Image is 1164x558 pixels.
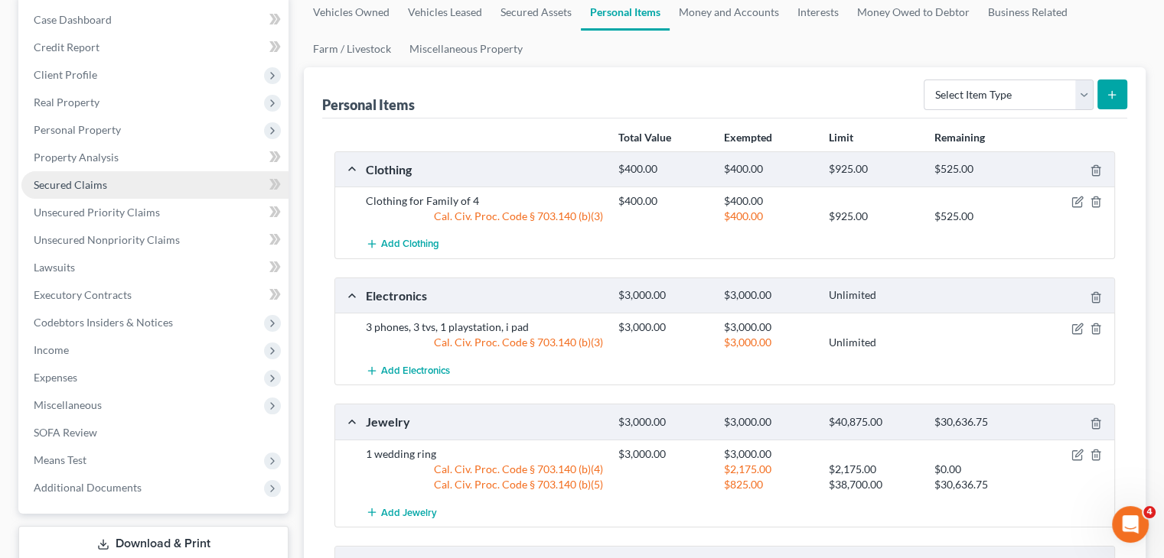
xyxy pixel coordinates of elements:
[21,34,289,61] a: Credit Report
[21,419,289,446] a: SOFA Review
[927,415,1032,430] div: $30,636.75
[611,193,716,209] div: $400.00
[821,335,926,350] div: Unlimited
[358,446,611,462] div: 1 wedding ring
[927,477,1032,492] div: $30,636.75
[34,96,99,109] span: Real Property
[34,13,112,26] span: Case Dashboard
[927,462,1032,477] div: $0.00
[400,31,532,67] a: Miscellaneous Property
[716,335,821,350] div: $3,000.00
[21,199,289,226] a: Unsecured Priority Claims
[618,131,671,144] strong: Total Value
[716,415,821,430] div: $3,000.00
[366,230,439,258] button: Add Clothing
[716,288,821,303] div: $3,000.00
[611,446,716,462] div: $3,000.00
[358,161,611,177] div: Clothing
[34,426,97,439] span: SOFA Review
[358,209,611,224] div: Cal. Civ. Proc. Code § 703.140 (b)(3)
[1143,506,1156,518] span: 4
[358,193,611,209] div: Clothing for Family of 4
[34,343,69,356] span: Income
[34,261,75,274] span: Lawsuits
[34,151,119,164] span: Property Analysis
[381,506,437,518] span: Add Jewelry
[34,398,102,411] span: Miscellaneous
[611,320,716,335] div: $3,000.00
[821,209,926,224] div: $925.00
[34,41,99,54] span: Credit Report
[34,178,107,191] span: Secured Claims
[34,371,77,384] span: Expenses
[716,446,821,462] div: $3,000.00
[716,462,821,477] div: $2,175.00
[821,477,926,492] div: $38,700.00
[34,288,132,301] span: Executory Contracts
[358,335,611,350] div: Cal. Civ. Proc. Code § 703.140 (b)(3)
[358,414,611,430] div: Jewelry
[34,316,173,329] span: Codebtors Insiders & Notices
[34,481,142,494] span: Additional Documents
[366,356,450,384] button: Add Electronics
[34,123,121,136] span: Personal Property
[934,131,985,144] strong: Remaining
[358,462,611,477] div: Cal. Civ. Proc. Code § 703.140 (b)(4)
[821,288,926,303] div: Unlimited
[34,453,86,466] span: Means Test
[829,131,853,144] strong: Limit
[21,226,289,254] a: Unsecured Nonpriority Claims
[716,320,821,335] div: $3,000.00
[611,288,716,303] div: $3,000.00
[34,233,180,246] span: Unsecured Nonpriority Claims
[821,415,926,430] div: $40,875.00
[381,238,439,251] span: Add Clothing
[358,320,611,335] div: 3 phones, 3 tvs, 1 playstation, i pad
[366,498,437,527] button: Add Jewelry
[21,254,289,281] a: Lawsuits
[21,6,289,34] a: Case Dashboard
[927,162,1032,177] div: $525.00
[716,209,821,224] div: $400.00
[21,281,289,309] a: Executory Contracts
[716,193,821,209] div: $400.00
[34,68,97,81] span: Client Profile
[1112,506,1149,543] iframe: Intercom live chat
[381,365,450,377] span: Add Electronics
[304,31,400,67] a: Farm / Livestock
[21,144,289,171] a: Property Analysis
[821,462,926,477] div: $2,175.00
[358,287,611,303] div: Electronics
[724,131,772,144] strong: Exempted
[611,162,716,177] div: $400.00
[34,206,160,219] span: Unsecured Priority Claims
[358,477,611,492] div: Cal. Civ. Proc. Code § 703.140 (b)(5)
[611,415,716,430] div: $3,000.00
[716,162,821,177] div: $400.00
[821,162,926,177] div: $925.00
[927,209,1032,224] div: $525.00
[322,96,415,114] div: Personal Items
[716,477,821,492] div: $825.00
[21,171,289,199] a: Secured Claims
